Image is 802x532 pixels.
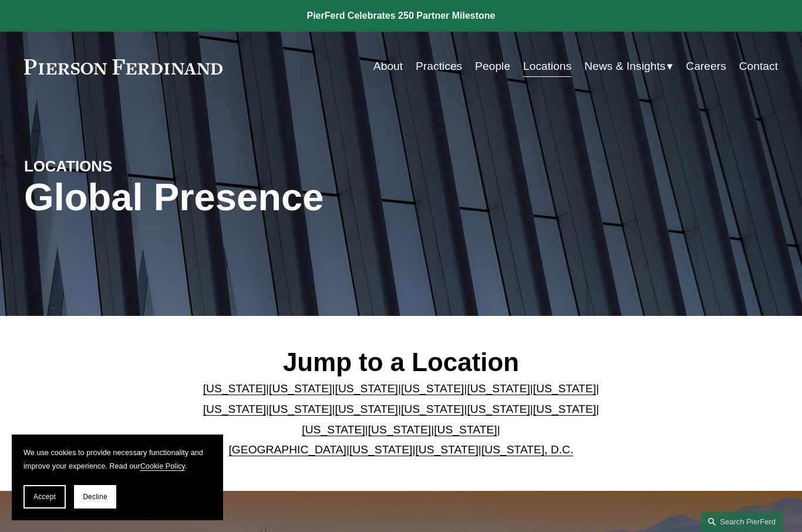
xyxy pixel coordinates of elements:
[24,176,527,220] h1: Global Presence
[335,403,398,415] a: [US_STATE]
[23,446,211,473] p: We use cookies to provide necessary functionality and improve your experience. Read our .
[203,382,266,395] a: [US_STATE]
[349,443,412,456] a: [US_STATE]
[481,443,574,456] a: [US_STATE], D.C.
[475,55,510,78] a: People
[368,423,431,436] a: [US_STATE]
[434,423,497,436] a: [US_STATE]
[686,55,726,78] a: Careers
[739,55,778,78] a: Contact
[269,382,332,395] a: [US_STATE]
[467,403,530,415] a: [US_STATE]
[701,511,783,532] a: Search this site
[83,493,107,501] span: Decline
[12,435,223,520] section: Cookie banner
[373,55,403,78] a: About
[228,443,346,456] a: [GEOGRAPHIC_DATA]
[523,55,571,78] a: Locations
[23,485,66,509] button: Accept
[584,55,673,78] a: folder dropdown
[533,403,596,415] a: [US_STATE]
[401,403,464,415] a: [US_STATE]
[33,493,56,501] span: Accept
[584,56,665,77] span: News & Insights
[24,157,213,176] h4: LOCATIONS
[74,485,116,509] button: Decline
[302,423,365,436] a: [US_STATE]
[140,462,185,470] a: Cookie Policy
[533,382,596,395] a: [US_STATE]
[467,382,530,395] a: [US_STATE]
[416,55,462,78] a: Practices
[335,382,398,395] a: [US_STATE]
[401,382,464,395] a: [US_STATE]
[181,346,621,378] h2: Jump to a Location
[269,403,332,415] a: [US_STATE]
[415,443,478,456] a: [US_STATE]
[203,403,266,415] a: [US_STATE]
[181,379,621,460] p: | | | | | | | | | | | | | | | | | |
